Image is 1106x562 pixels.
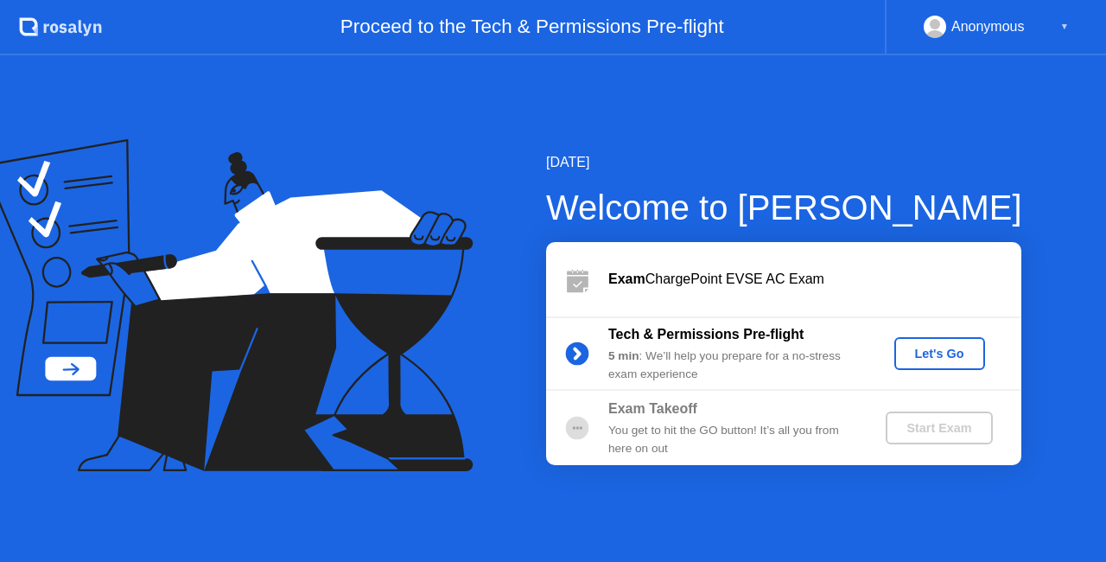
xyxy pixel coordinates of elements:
div: Start Exam [893,421,985,435]
div: Let's Go [901,347,978,361]
b: Tech & Permissions Pre-flight [608,327,804,342]
button: Start Exam [886,412,992,444]
b: Exam [608,271,645,286]
b: Exam Takeoff [608,401,697,416]
button: Let's Go [894,337,985,370]
div: You get to hit the GO button! It’s all you from here on out [608,422,857,457]
div: : We’ll help you prepare for a no-stress exam experience [608,348,857,383]
div: ▼ [1060,16,1069,38]
div: Welcome to [PERSON_NAME] [546,182,1022,233]
div: ChargePoint EVSE AC Exam [608,269,1021,290]
div: [DATE] [546,152,1022,173]
div: Anonymous [951,16,1025,38]
b: 5 min [608,349,639,362]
